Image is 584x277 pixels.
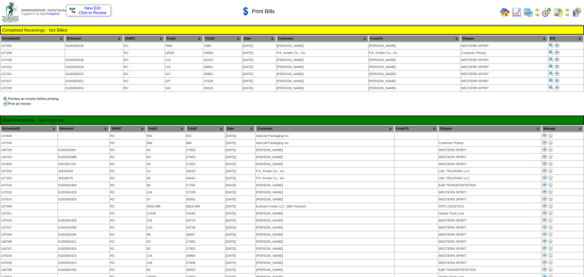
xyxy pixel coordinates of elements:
[225,133,255,139] td: [DATE]
[256,224,394,231] td: [PERSON_NAME]
[548,147,553,152] img: delete.gif
[58,217,109,224] td: 6100304326
[225,161,255,167] td: [DATE]
[438,245,541,252] td: WESTERN SPIRIT
[555,57,559,62] img: Print
[225,175,255,181] td: [DATE]
[277,78,368,84] td: [PERSON_NAME]
[65,85,123,91] td: 6100305453
[548,267,553,272] img: delete.gif
[542,182,547,187] img: Print
[2,27,582,33] td: Completed Receivings - Not Billed
[204,43,242,49] td: 7885
[549,64,554,69] img: Print
[58,154,109,160] td: 6100302088
[242,50,276,56] td: [DATE]
[256,182,394,188] td: [PERSON_NAME]
[165,50,203,56] td: 18593
[1,57,65,63] td: 147038
[542,147,547,152] img: Print
[204,57,242,63] td: 40332
[1,133,57,139] td: 147449
[277,35,368,42] th: Customer
[256,238,394,245] td: [PERSON_NAME]
[548,154,553,159] img: delete.gif
[555,71,559,76] img: Print
[369,50,460,56] td: P.K, Kinder Co., Inc.
[555,43,559,48] img: Print
[542,239,547,244] img: Print
[225,125,255,132] th: Date
[1,238,57,245] td: 146786
[2,117,582,123] td: Billed Receivings - Not Imported
[542,267,547,272] img: Print
[225,196,255,203] td: [DATE]
[147,189,185,195] td: 104
[461,78,548,84] td: WESTERN SPIRIT
[225,231,255,238] td: [DATE]
[1,154,57,160] td: 146783
[1,125,57,132] th: ScheduleID
[186,189,225,195] td: 37239
[438,175,541,181] td: LML TRUCKING LLC
[110,175,146,181] td: RC
[124,35,164,42] th: SH/RC
[256,210,394,217] td: [PERSON_NAME]
[542,189,547,194] img: Print
[65,57,123,63] td: 6100305336
[438,182,541,188] td: E&R TRANSPORTATION
[242,78,276,84] td: [DATE]
[110,196,146,203] td: RC
[548,232,553,237] img: delete.gif
[124,43,164,49] td: RC
[186,147,225,153] td: 27053
[165,71,203,77] td: 107
[553,7,563,17] img: calendarinout.gif
[1,175,57,181] td: 147352
[124,71,164,77] td: RC
[256,217,394,224] td: [PERSON_NAME]
[438,231,541,238] td: WESTERN SPIRIT
[438,168,541,174] td: LML TRUCKING LLC
[58,224,109,231] td: 6100304299
[204,64,242,70] td: 38851
[65,64,123,70] td: 6100305320
[277,71,368,77] td: [PERSON_NAME]
[225,217,255,224] td: [DATE]
[110,182,146,188] td: RC
[65,35,123,42] th: Release#
[256,203,394,210] td: Evolved Foods LLC. DBA Tourlami
[110,154,146,160] td: RC
[186,140,225,146] td: 884
[242,71,276,77] td: [DATE]
[500,7,510,17] img: home.gif
[69,10,108,15] span: Click to Review
[186,217,225,224] td: 39779
[548,239,553,244] img: delete.gif
[548,161,553,166] img: delete.gif
[1,71,65,77] td: 147201
[548,175,553,180] img: delete.gif
[1,196,57,203] td: 147015
[256,168,394,174] td: P.K, Kinder Co., Inc.
[65,71,123,77] td: 6100305322
[165,78,203,84] td: 107
[438,224,541,231] td: WESTERN SPIRIT
[242,64,276,70] td: [DATE]
[548,203,553,208] img: delete.gif
[241,6,251,16] img: dollar.gif
[461,35,548,42] th: Shipper
[542,154,547,159] img: Print
[461,43,548,49] td: WESTERN SPIRIT
[225,189,255,195] td: [DATE]
[542,225,547,230] img: Print
[1,140,57,146] td: 147540
[277,85,368,91] td: [PERSON_NAME]
[110,133,146,139] td: RC
[2,2,19,22] img: zoroco-logo-small.webp
[147,203,185,210] td: 8818.496
[369,57,460,63] td: [PERSON_NAME]
[256,133,394,139] td: IdaCold Packaging Inc
[256,231,394,238] td: [PERSON_NAME]
[147,238,185,245] td: 83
